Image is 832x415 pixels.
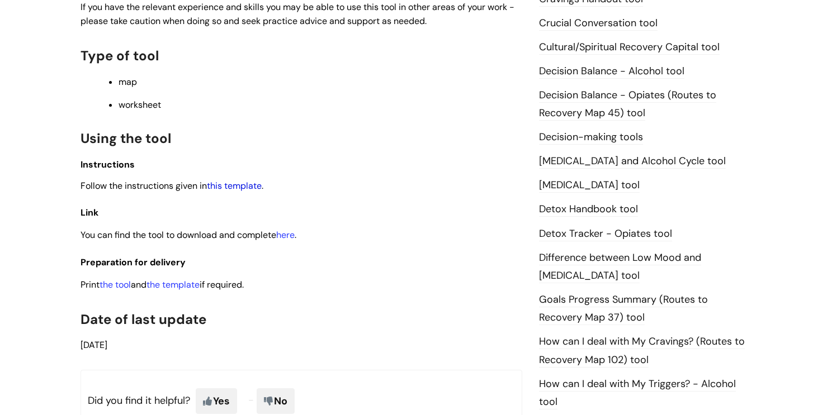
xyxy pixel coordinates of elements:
span: map [119,76,137,88]
a: Difference between Low Mood and [MEDICAL_DATA] tool [539,251,701,283]
a: here [276,229,295,241]
a: How can I deal with My Cravings? (Routes to Recovery Map 102) tool [539,335,745,367]
a: How can I deal with My Triggers? - Alcohol tool [539,377,736,409]
a: Cultural/Spiritual Recovery Capital tool [539,40,720,55]
span: [DATE] [81,339,107,351]
span: If you have the relevant experience and skills you may be able to use this tool in other areas of... [81,1,514,27]
span: Instructions [81,159,135,170]
span: Using the tool [81,130,171,147]
span: You can find the tool to download and complete . [81,229,296,241]
a: Decision Balance - Alcohol tool [539,64,684,79]
a: [MEDICAL_DATA] and Alcohol Cycle tool [539,154,726,169]
span: Print and if required. [81,279,244,290]
a: the tool [100,279,131,290]
a: Detox Handbook tool [539,202,638,217]
span: Follow the instructions given in . [81,180,263,192]
span: Date of last update [81,311,206,328]
a: the template [146,279,200,290]
span: Link [81,207,98,218]
a: Detox Tracker - Opiates tool [539,227,672,241]
a: Goals Progress Summary (Routes to Recovery Map 37) tool [539,293,708,325]
span: Yes [196,388,237,414]
a: [MEDICAL_DATA] tool [539,178,640,193]
span: worksheet [119,99,161,111]
span: Preparation for delivery [81,256,186,268]
span: Type of tool [81,47,159,64]
a: Decision Balance - Opiates (Routes to Recovery Map 45) tool [539,88,716,121]
a: Decision-making tools [539,130,643,145]
a: this template [207,180,262,192]
span: No [257,388,295,414]
a: Crucial Conversation tool [539,16,658,31]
